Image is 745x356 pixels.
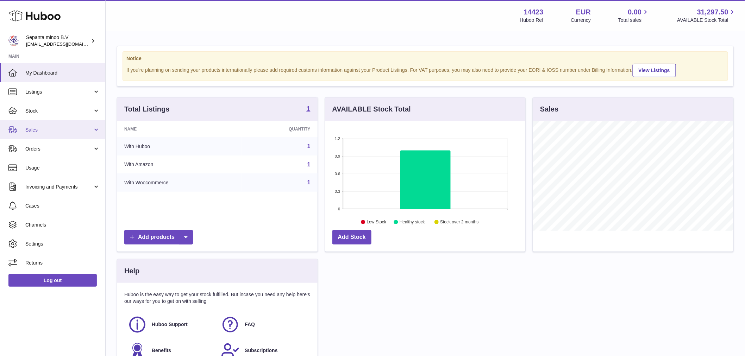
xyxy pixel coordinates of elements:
span: Benefits [152,347,171,354]
span: Subscriptions [245,347,277,354]
a: 1 [307,105,311,114]
text: 0.3 [335,189,340,193]
a: 1 [307,161,311,167]
span: Channels [25,222,100,228]
span: Usage [25,165,100,171]
strong: 1 [307,105,311,112]
a: 0.00 Total sales [618,7,650,24]
h3: Sales [540,104,558,114]
th: Quantity [242,121,318,137]
img: internalAdmin-14423@internal.huboo.com [8,36,19,46]
a: Log out [8,274,97,287]
a: 1 [307,179,311,185]
span: AVAILABLE Stock Total [677,17,737,24]
p: Huboo is the easy way to get your stock fulfilled. But incase you need any help here's our ways f... [124,291,311,305]
strong: EUR [576,7,591,17]
span: Sales [25,127,93,133]
span: Orders [25,146,93,152]
a: Add products [124,230,193,244]
a: Huboo Support [128,315,214,334]
a: FAQ [221,315,307,334]
h3: Help [124,266,139,276]
span: Cases [25,203,100,209]
a: 1 [307,143,311,149]
th: Name [117,121,242,137]
strong: 14423 [524,7,544,17]
a: View Listings [633,64,676,77]
span: Total sales [618,17,650,24]
span: Settings [25,241,100,247]
h3: Total Listings [124,104,170,114]
text: 0.9 [335,154,340,158]
td: With Huboo [117,137,242,155]
text: Low Stock [367,220,387,225]
div: Huboo Ref [520,17,544,24]
text: Stock over 2 months [440,220,478,225]
text: 0 [338,207,340,211]
text: Healthy stock [400,220,425,225]
span: FAQ [245,321,255,328]
div: Sepanta minoo B.V [26,34,89,47]
span: 31,297.50 [697,7,728,17]
span: My Dashboard [25,70,100,76]
h3: AVAILABLE Stock Total [332,104,411,114]
td: With Amazon [117,155,242,174]
span: Huboo Support [152,321,188,328]
strong: Notice [126,55,724,62]
span: Invoicing and Payments [25,184,93,190]
span: Returns [25,260,100,266]
span: Listings [25,89,93,95]
a: Add Stock [332,230,371,244]
a: 31,297.50 AVAILABLE Stock Total [677,7,737,24]
div: If you're planning on sending your products internationally please add required customs informati... [126,63,724,77]
span: Stock [25,108,93,114]
span: 0.00 [628,7,642,17]
text: 1.2 [335,136,340,141]
span: [EMAIL_ADDRESS][DOMAIN_NAME] [26,41,104,47]
text: 0.6 [335,172,340,176]
div: Currency [571,17,591,24]
td: With Woocommerce [117,173,242,192]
